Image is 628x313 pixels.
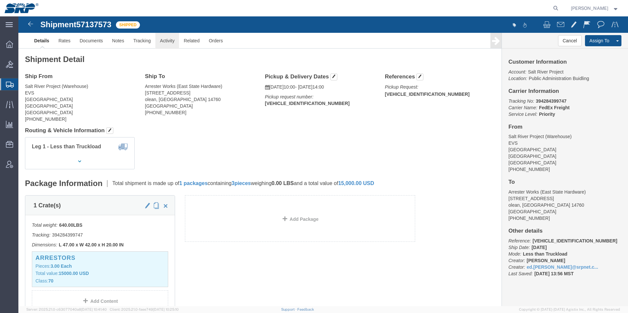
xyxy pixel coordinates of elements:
span: Ed Simmons [571,5,608,12]
span: [DATE] 10:41:40 [81,307,107,311]
button: [PERSON_NAME] [571,4,619,12]
span: Copyright © [DATE]-[DATE] Agistix Inc., All Rights Reserved [519,307,620,312]
span: [DATE] 10:25:10 [153,307,179,311]
span: Client: 2025.21.0-faee749 [110,307,179,311]
a: Feedback [297,307,314,311]
a: Support [281,307,298,311]
img: logo [5,3,38,13]
iframe: FS Legacy Container [18,16,628,306]
span: Server: 2025.21.0-c63077040a8 [26,307,107,311]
